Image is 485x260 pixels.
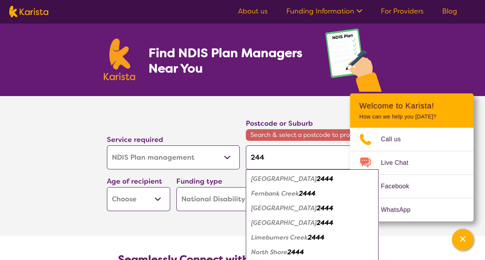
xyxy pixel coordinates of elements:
[350,93,473,221] div: Channel Menu
[442,7,457,16] a: Blog
[287,248,304,256] em: 2444
[251,219,317,227] em: [GEOGRAPHIC_DATA]
[350,128,473,221] ul: Choose channel
[250,230,375,245] div: Limeburners Creek 2444
[104,39,135,80] img: Karista logo
[452,229,473,250] button: Channel Menu
[251,248,287,256] em: North Shore
[250,201,375,216] div: Flynns Beach 2444
[250,186,375,201] div: Fernbank Creek 2444
[381,204,420,216] span: WhatsApp
[251,175,317,183] em: [GEOGRAPHIC_DATA]
[381,133,410,145] span: Call us
[246,129,379,141] span: Search & select a postcode to proceed
[381,7,424,16] a: For Providers
[250,245,375,260] div: North Shore 2444
[350,198,473,221] a: Web link opens in a new tab.
[359,101,464,110] h2: Welcome to Karista!
[251,189,299,198] em: Fernbank Creek
[317,175,333,183] em: 2444
[381,157,417,169] span: Live Chat
[317,219,333,227] em: 2444
[176,177,222,186] label: Funding type
[250,216,375,230] div: Lighthouse Beach 2444
[251,204,317,212] em: [GEOGRAPHIC_DATA]
[317,204,333,212] em: 2444
[251,233,308,241] em: Limeburners Creek
[246,145,379,169] input: Type
[381,181,418,192] span: Facebook
[286,7,362,16] a: Funding Information
[359,113,464,120] p: How can we help you [DATE]?
[107,135,163,144] label: Service required
[325,29,382,96] img: plan-management
[238,7,268,16] a: About us
[246,119,313,128] label: Postcode or Suburb
[9,6,48,17] img: Karista logo
[299,189,316,198] em: 2444
[308,233,324,241] em: 2444
[148,45,309,76] h1: Find NDIS Plan Managers Near You
[107,177,162,186] label: Age of recipient
[250,172,375,186] div: Blackmans Point 2444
